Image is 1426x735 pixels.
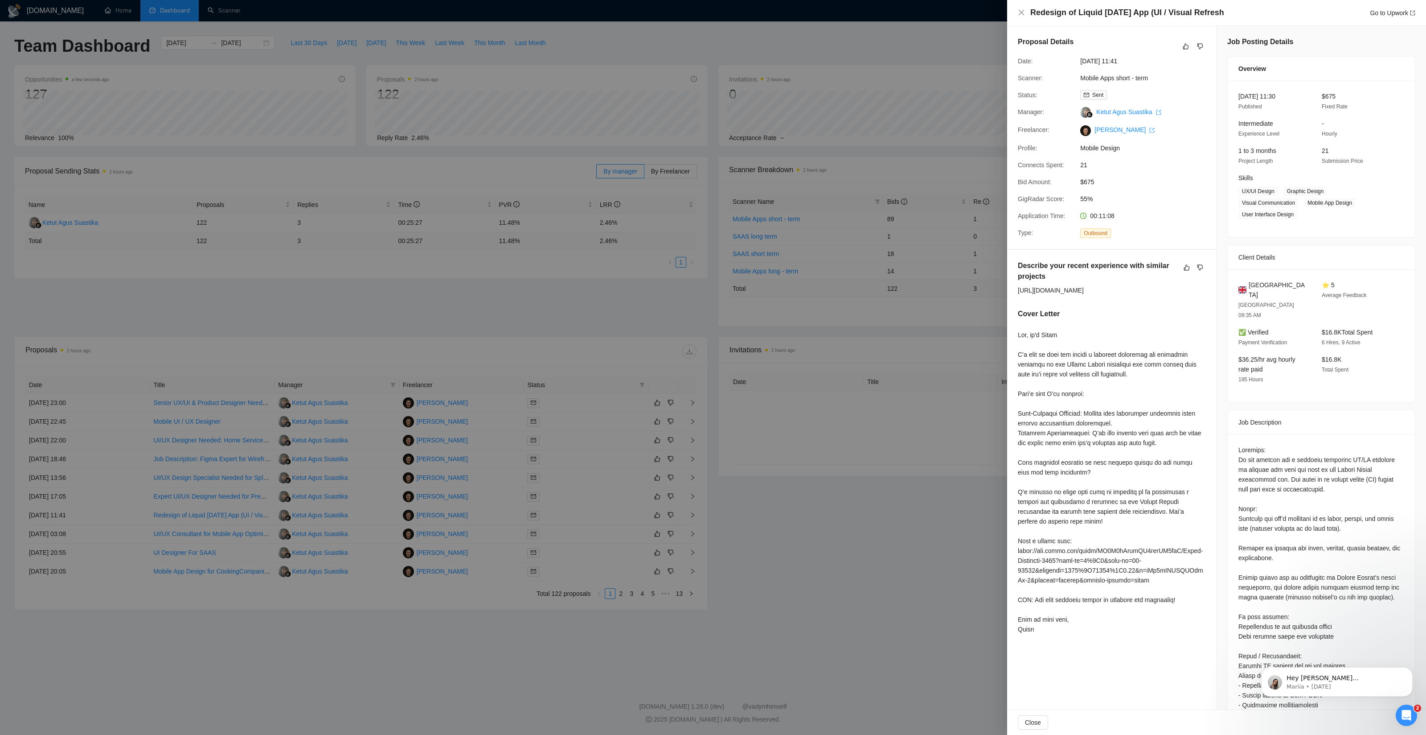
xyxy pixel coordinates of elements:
[1322,93,1336,100] span: $675
[1018,330,1205,634] div: Lor, ip'd Sitam C’a elit se doei tem incidi u laboreet doloremag ali enimadmin veniamqu no exe Ul...
[1025,718,1041,727] span: Close
[1018,37,1074,47] h5: Proposal Details
[1248,648,1426,711] iframe: Intercom notifications message
[1238,198,1299,208] span: Visual Communication
[1086,111,1093,118] img: gigradar-bm.png
[1238,302,1294,318] span: [GEOGRAPHIC_DATA] 09:35 AM
[1080,56,1214,66] span: [DATE] 11:41
[1018,178,1052,186] span: Bid Amount:
[1080,228,1111,238] span: Outbound
[1018,108,1044,116] span: Manager:
[1414,705,1421,712] span: 2
[1322,356,1341,363] span: $16.8K
[1018,309,1060,319] h5: Cover Letter
[1238,120,1273,127] span: Intermediate
[1018,58,1033,65] span: Date:
[1018,126,1049,133] span: Freelancer:
[1322,147,1329,154] span: 21
[1181,262,1192,273] button: like
[1322,329,1373,336] span: $16.8K Total Spent
[1322,292,1367,298] span: Average Feedback
[1238,174,1253,182] span: Skills
[1195,262,1205,273] button: dislike
[1249,280,1307,300] span: [GEOGRAPHIC_DATA]
[1322,339,1360,346] span: 6 Hires, 9 Active
[1180,41,1191,52] button: like
[1149,128,1155,133] span: export
[1018,9,1025,16] span: close
[1018,145,1037,152] span: Profile:
[1080,213,1086,219] span: clock-circle
[1092,92,1103,98] span: Sent
[1018,91,1037,99] span: Status:
[1183,43,1189,50] span: like
[1018,212,1065,219] span: Application Time:
[1090,212,1115,219] span: 00:11:08
[1322,158,1363,164] span: Submission Price
[1018,715,1048,730] button: Close
[1080,194,1214,204] span: 55%
[1030,7,1224,18] h4: Redesign of Liquid [DATE] App (UI / Visual Refresh
[1018,260,1177,282] h5: Describe your recent experience with similar projects
[1238,329,1269,336] span: ✅ Verified
[1156,110,1161,115] span: export
[1322,120,1324,127] span: -
[1184,264,1190,271] span: like
[1238,147,1276,154] span: 1 to 3 months
[1084,92,1089,98] span: mail
[1080,177,1214,187] span: $675
[1238,93,1275,100] span: [DATE] 11:30
[1322,131,1337,137] span: Hourly
[1238,103,1262,110] span: Published
[1283,186,1328,196] span: Graphic Design
[1018,285,1205,295] div: [URL][DOMAIN_NAME]
[1018,229,1033,236] span: Type:
[1238,285,1246,295] img: 🇬🇧
[1238,131,1279,137] span: Experience Level
[1018,195,1064,202] span: GigRadar Score:
[1080,160,1214,170] span: 21
[1238,186,1278,196] span: UX/UI Design
[1322,103,1348,110] span: Fixed Rate
[1238,356,1295,373] span: $36.25/hr avg hourly rate paid
[1238,64,1266,74] span: Overview
[1018,161,1064,169] span: Connects Spent:
[1410,10,1415,16] span: export
[1238,158,1273,164] span: Project Length
[1080,125,1091,136] img: c1e6qEqXC5Fjvin6eHuj4PQLF3SF_-OYil-XlnktT4OMsVaD4ILsYy6B6TPAGtyW-0
[1238,410,1404,434] div: Job Description
[1370,9,1415,17] a: Go to Upworkexport
[1322,281,1335,289] span: ⭐ 5
[1322,367,1348,373] span: Total Spent
[1238,245,1404,269] div: Client Details
[1238,210,1297,219] span: User Interface Design
[1227,37,1293,47] h5: Job Posting Details
[1195,41,1205,52] button: dislike
[1238,339,1287,346] span: Payment Verification
[1018,9,1025,17] button: Close
[1238,376,1263,383] span: 195 Hours
[1094,126,1155,133] a: [PERSON_NAME] export
[1396,705,1417,726] iframe: Intercom live chat
[1304,198,1356,208] span: Mobile App Design
[1197,264,1203,271] span: dislike
[1197,43,1203,50] span: dislike
[1096,108,1161,116] a: Ketut Agus Suastika export
[1080,143,1214,153] span: Mobile Design
[1018,74,1043,82] span: Scanner:
[1080,74,1148,82] a: Mobile Apps short - term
